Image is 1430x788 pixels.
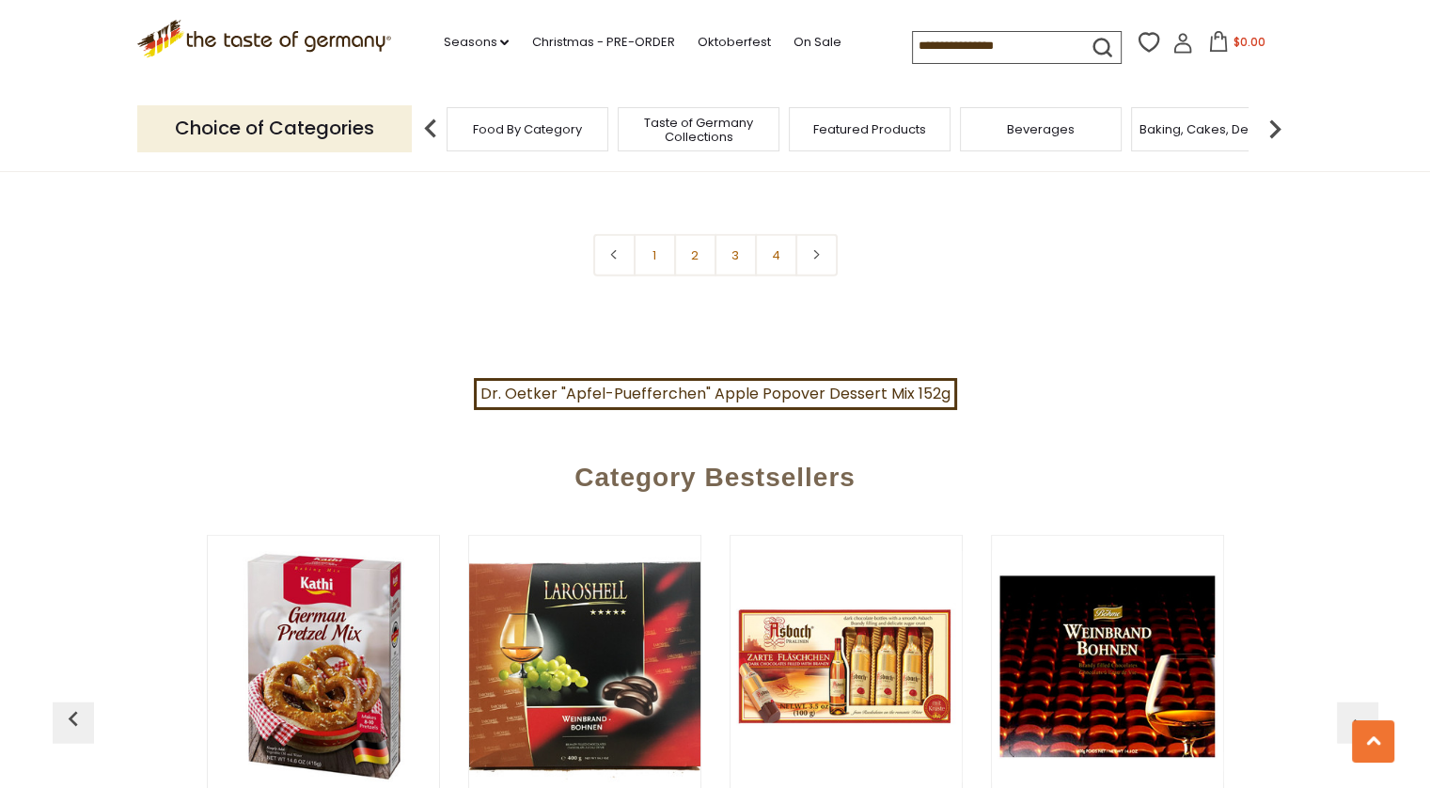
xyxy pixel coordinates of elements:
img: previous arrow [412,110,449,148]
div: Category Bestsellers [62,434,1369,512]
a: 4 [755,234,797,276]
span: $0.00 [1233,34,1265,50]
img: previous arrow [1343,712,1373,742]
a: 2 [674,234,716,276]
a: Baking, Cakes, Desserts [1139,122,1285,136]
img: Laroshell German Chocolate Brandy Beans 14 oz. [469,551,700,782]
a: 1 [634,234,676,276]
a: On Sale [793,32,841,53]
p: Choice of Categories [137,105,412,151]
button: $0.00 [1197,31,1277,59]
a: 3 [715,234,757,276]
a: Seasons [443,32,509,53]
a: Food By Category [473,122,582,136]
a: Christmas - PRE-ORDER [531,32,674,53]
img: previous arrow [58,704,88,734]
img: Asbach Brandy in Dark Chocolate Bottles 8 pc. 3.5 oz. [731,551,962,782]
a: Taste of Germany Collections [623,116,774,144]
a: Beverages [1007,122,1075,136]
img: next arrow [1256,110,1294,148]
a: Featured Products [813,122,926,136]
img: Boehme Brandy Beans Large Pack 14.1 oz [992,551,1223,782]
a: Dr. Oetker "Apfel-Puefferchen" Apple Popover Dessert Mix 152g [474,378,957,410]
a: Oktoberfest [697,32,770,53]
img: Kathi German Pretzel Baking Mix Kit, 14.6 oz [208,551,439,782]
